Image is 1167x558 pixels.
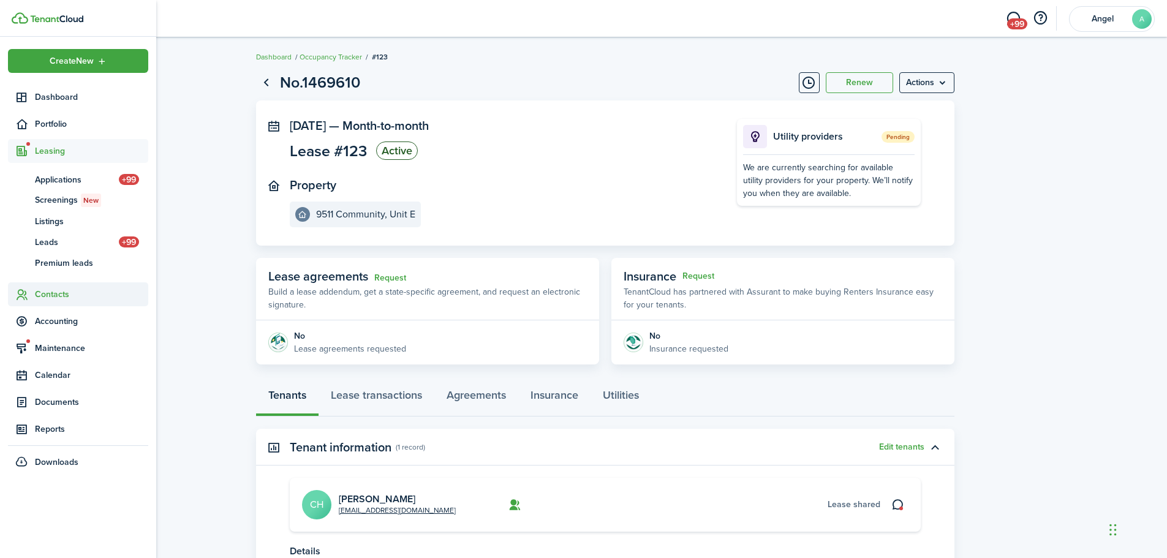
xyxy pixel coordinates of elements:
[339,492,415,506] a: [PERSON_NAME]
[8,417,148,441] a: Reports
[1109,511,1117,548] div: Drag
[290,178,336,192] panel-main-title: Property
[372,51,388,62] span: #123
[35,118,148,130] span: Portfolio
[1030,8,1051,29] button: Open resource center
[826,72,893,93] button: Renew
[256,51,292,62] a: Dashboard
[35,456,78,469] span: Downloads
[290,143,367,159] span: Lease #123
[899,72,954,93] menu-btn: Actions
[35,396,148,409] span: Documents
[30,15,83,23] img: TenantCloud
[396,442,425,453] panel-main-subtitle: (1 record)
[342,116,429,135] span: Month-to-month
[329,116,339,135] span: —
[35,215,148,228] span: Listings
[882,131,915,143] span: Pending
[8,190,148,211] a: ScreeningsNew
[8,85,148,109] a: Dashboard
[302,490,331,519] avatar-text: CH
[434,380,518,417] a: Agreements
[35,236,119,249] span: Leads
[8,49,148,73] button: Open menu
[1002,3,1025,34] a: Messaging
[290,116,326,135] span: [DATE]
[35,315,148,328] span: Accounting
[624,267,676,285] span: Insurance
[119,236,139,247] span: +99
[35,288,148,301] span: Contacts
[374,273,406,283] a: Request
[268,333,288,352] img: Agreement e-sign
[8,169,148,190] a: Applications+99
[799,72,820,93] button: Timeline
[376,141,418,160] status: Active
[1007,18,1027,29] span: +99
[300,51,362,62] a: Occupancy Tracker
[294,342,406,355] p: Lease agreements requested
[35,91,148,104] span: Dashboard
[624,285,942,311] p: TenantCloud has partnered with Assurant to make buying Renters Insurance easy for your tenants.
[828,498,880,511] span: Lease shared
[8,211,148,232] a: Listings
[35,257,148,270] span: Premium leads
[35,423,148,435] span: Reports
[649,342,728,355] p: Insurance requested
[35,173,119,186] span: Applications
[316,209,415,220] e-details-info-title: 9511 Community, Unit E
[290,440,391,454] panel-main-title: Tenant information
[743,161,915,200] div: We are currently searching for available utility providers for your property. We’ll notify you wh...
[35,342,148,355] span: Maintenance
[1132,9,1152,29] avatar-text: A
[256,72,277,93] a: Go back
[339,505,456,516] a: [EMAIL_ADDRESS][DOMAIN_NAME]
[899,72,954,93] button: Open menu
[591,380,651,417] a: Utilities
[682,271,714,281] button: Request
[119,174,139,185] span: +99
[12,12,28,24] img: TenantCloud
[879,442,924,452] button: Edit tenants
[773,129,878,144] p: Utility providers
[268,267,368,285] span: Lease agreements
[8,252,148,273] a: Premium leads
[1078,15,1127,23] span: Angel
[268,285,587,311] p: Build a lease addendum, get a state-specific agreement, and request an electronic signature.
[83,195,99,206] span: New
[50,57,94,66] span: Create New
[649,330,728,342] div: No
[280,71,360,94] h1: No.1469610
[518,380,591,417] a: Insurance
[35,145,148,157] span: Leasing
[319,380,434,417] a: Lease transactions
[8,232,148,252] a: Leads+99
[35,369,148,382] span: Calendar
[294,330,406,342] div: No
[624,333,643,352] img: Insurance protection
[924,437,945,458] button: Toggle accordion
[35,194,148,207] span: Screenings
[963,426,1167,558] iframe: Chat Widget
